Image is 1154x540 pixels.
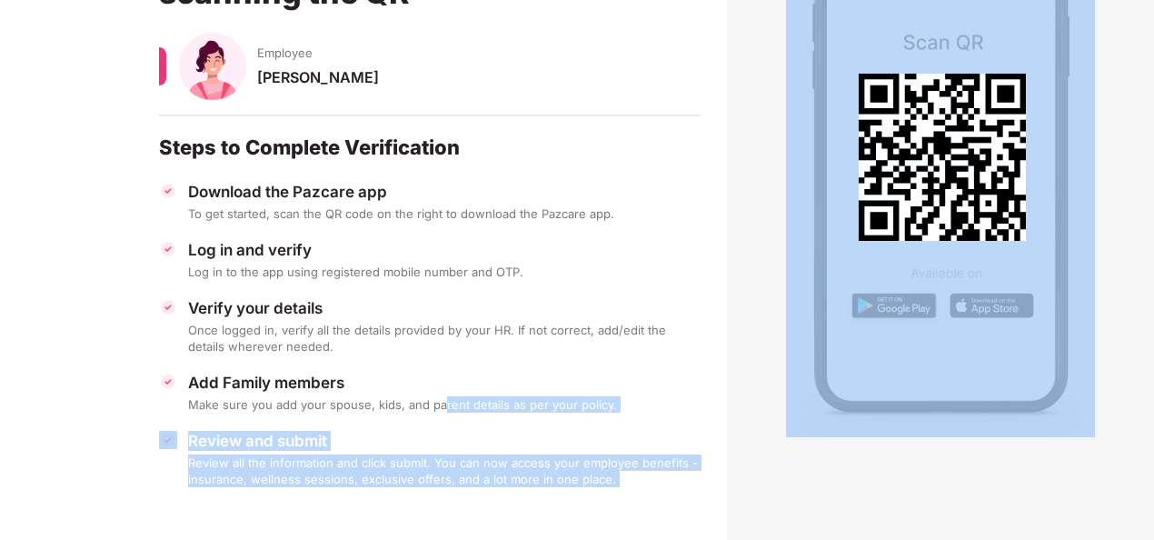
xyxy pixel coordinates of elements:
[179,33,246,100] img: svg+xml;base64,PHN2ZyB4bWxucz0iaHR0cDovL3d3dy53My5vcmcvMjAwMC9zdmciIHhtbG5zOnhsaW5rPSJodHRwOi8vd3...
[188,455,700,487] div: Review all the information and click submit. You can now access your employee benefits - insuranc...
[188,240,700,260] div: Log in and verify
[159,240,177,258] img: svg+xml;base64,PHN2ZyBpZD0iVGljay0zMngzMiIgeG1sbnM9Imh0dHA6Ly93d3cudzMub3JnLzIwMDAvc3ZnIiB3aWR0aD...
[188,373,700,393] div: Add Family members
[188,322,700,355] div: Once logged in, verify all the details provided by your HR. If not correct, add/edit the details ...
[257,68,700,104] div: [PERSON_NAME]
[188,182,700,202] div: Download the Pazcare app
[188,298,700,318] div: Verify your details
[257,45,313,61] span: Employee
[159,135,700,160] div: Steps to Complete Verification
[188,396,700,413] div: Make sure you add your spouse, kids, and parent details as per your policy.
[159,431,177,449] img: svg+xml;base64,PHN2ZyBpZD0iVGljay0zMngzMiIgeG1sbnM9Imh0dHA6Ly93d3cudzMub3JnLzIwMDAvc3ZnIiB3aWR0aD...
[188,264,700,280] div: Log in to the app using registered mobile number and OTP.
[159,298,177,316] img: svg+xml;base64,PHN2ZyBpZD0iVGljay0zMngzMiIgeG1sbnM9Imh0dHA6Ly93d3cudzMub3JnLzIwMDAvc3ZnIiB3aWR0aD...
[159,182,177,200] img: svg+xml;base64,PHN2ZyBpZD0iVGljay0zMngzMiIgeG1sbnM9Imh0dHA6Ly93d3cudzMub3JnLzIwMDAvc3ZnIiB3aWR0aD...
[188,431,700,451] div: Review and submit
[188,205,700,222] div: To get started, scan the QR code on the right to download the Pazcare app.
[159,373,177,391] img: svg+xml;base64,PHN2ZyBpZD0iVGljay0zMngzMiIgeG1sbnM9Imh0dHA6Ly93d3cudzMub3JnLzIwMDAvc3ZnIiB3aWR0aD...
